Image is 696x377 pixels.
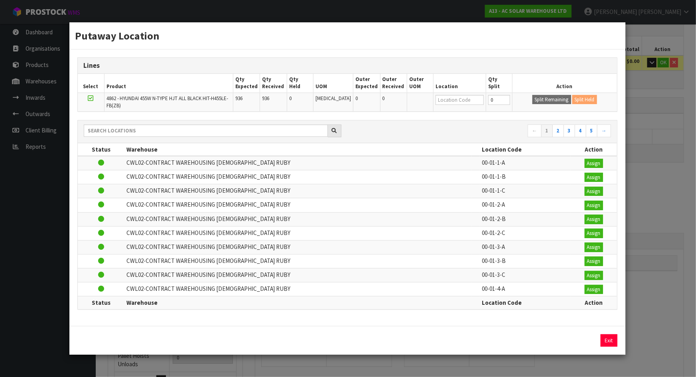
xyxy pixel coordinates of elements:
[124,156,471,170] td: CWL02-CONTRACT WAREHOUSING [DEMOGRAPHIC_DATA] RUBY
[541,124,553,137] a: 1
[436,95,484,105] input: Location Code
[601,334,617,347] button: Exit
[124,296,471,309] th: Warehouse
[480,268,570,282] td: 00-01-3-C
[124,268,471,282] td: CWL02-CONTRACT WAREHOUSING [DEMOGRAPHIC_DATA] RUBY
[124,212,471,226] td: CWL02-CONTRACT WAREHOUSING [DEMOGRAPHIC_DATA] RUBY
[480,254,570,268] td: 00-01-3-B
[571,296,617,309] th: Action
[104,74,233,93] th: Product
[585,285,603,294] button: Assign
[106,95,229,109] span: 4862 - HYUNDAI 455W N-TYPE HJT ALL BLACK HIT-H455LE-FB(ZB)
[564,124,575,137] a: 3
[575,124,586,137] a: 4
[480,184,570,198] td: 00-01-1-C
[124,170,471,184] td: CWL02-CONTRACT WAREHOUSING [DEMOGRAPHIC_DATA] RUBY
[75,28,619,43] h3: Putaway Location
[124,240,471,254] td: CWL02-CONTRACT WAREHOUSING [DEMOGRAPHIC_DATA] RUBY
[353,74,380,93] th: Outer Expected
[260,74,287,93] th: Qty Received
[480,170,570,184] td: 00-01-1-B
[287,74,313,93] th: Qty Held
[597,124,611,137] a: →
[585,173,603,182] button: Assign
[124,198,471,212] td: CWL02-CONTRACT WAREHOUSING [DEMOGRAPHIC_DATA] RUBY
[78,143,125,156] th: Status
[486,74,513,93] th: Qty Split
[480,212,570,226] td: 00-01-2-B
[488,95,510,105] input: Qty Putaway
[480,296,570,309] th: Location Code
[480,143,570,156] th: Location Code
[480,156,570,170] td: 00-01-1-A
[585,215,603,224] button: Assign
[313,74,353,93] th: UOM
[124,143,471,156] th: Warehouse
[315,95,351,102] span: [MEDICAL_DATA]
[480,240,570,254] td: 00-01-3-A
[585,159,603,168] button: Assign
[513,74,617,93] th: Action
[585,243,603,252] button: Assign
[289,95,292,102] span: 0
[235,95,243,102] span: 936
[407,74,434,93] th: Outer UOM
[528,124,542,137] a: ←
[480,198,570,212] td: 00-01-2-A
[355,95,358,102] span: 0
[78,296,125,309] th: Status
[480,226,570,240] td: 00-01-2-C
[572,95,597,105] button: Split Held
[262,95,269,102] span: 936
[585,257,603,266] button: Assign
[585,187,603,196] button: Assign
[124,184,471,198] td: CWL02-CONTRACT WAREHOUSING [DEMOGRAPHIC_DATA] RUBY
[552,124,564,137] a: 2
[571,143,617,156] th: Action
[353,124,611,138] nav: Page navigation
[233,74,260,93] th: Qty Expected
[434,74,486,93] th: Location
[383,95,385,102] span: 0
[585,229,603,238] button: Assign
[78,74,104,93] th: Select
[84,124,328,137] input: Search locations
[84,62,611,69] h3: Lines
[585,201,603,210] button: Assign
[124,226,471,240] td: CWL02-CONTRACT WAREHOUSING [DEMOGRAPHIC_DATA] RUBY
[124,254,471,268] td: CWL02-CONTRACT WAREHOUSING [DEMOGRAPHIC_DATA] RUBY
[380,74,407,93] th: Outer Received
[585,271,603,280] button: Assign
[124,282,471,296] td: CWL02-CONTRACT WAREHOUSING [DEMOGRAPHIC_DATA] RUBY
[532,95,571,105] button: Split Remaining
[586,124,597,137] a: 5
[480,282,570,296] td: 00-01-4-A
